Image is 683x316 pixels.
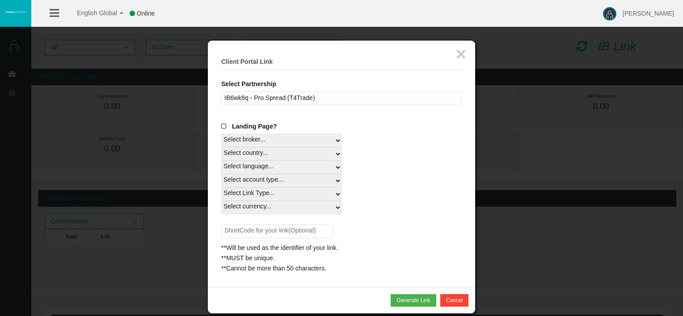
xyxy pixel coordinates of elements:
[4,10,27,14] img: logo.svg
[221,91,462,104] div: IB6wk8q - Pro Spread (T4Trade)
[456,45,466,63] button: ×
[221,253,462,263] div: **MUST be unique.
[65,9,117,17] span: English Global
[221,58,273,65] b: Client Portal Link
[232,123,277,130] span: Landing Page?
[603,7,616,21] img: user-image
[391,294,436,307] button: Generate Link
[221,263,462,274] div: **Cannot be more than 50 characters.
[221,243,462,253] div: **Will be used as the identifier of your link.
[623,10,674,17] span: [PERSON_NAME]
[440,294,468,307] button: Cancel
[221,79,276,89] label: Select Partnership
[221,225,333,238] input: ShortCode for your link(Optional)
[137,10,155,17] span: Online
